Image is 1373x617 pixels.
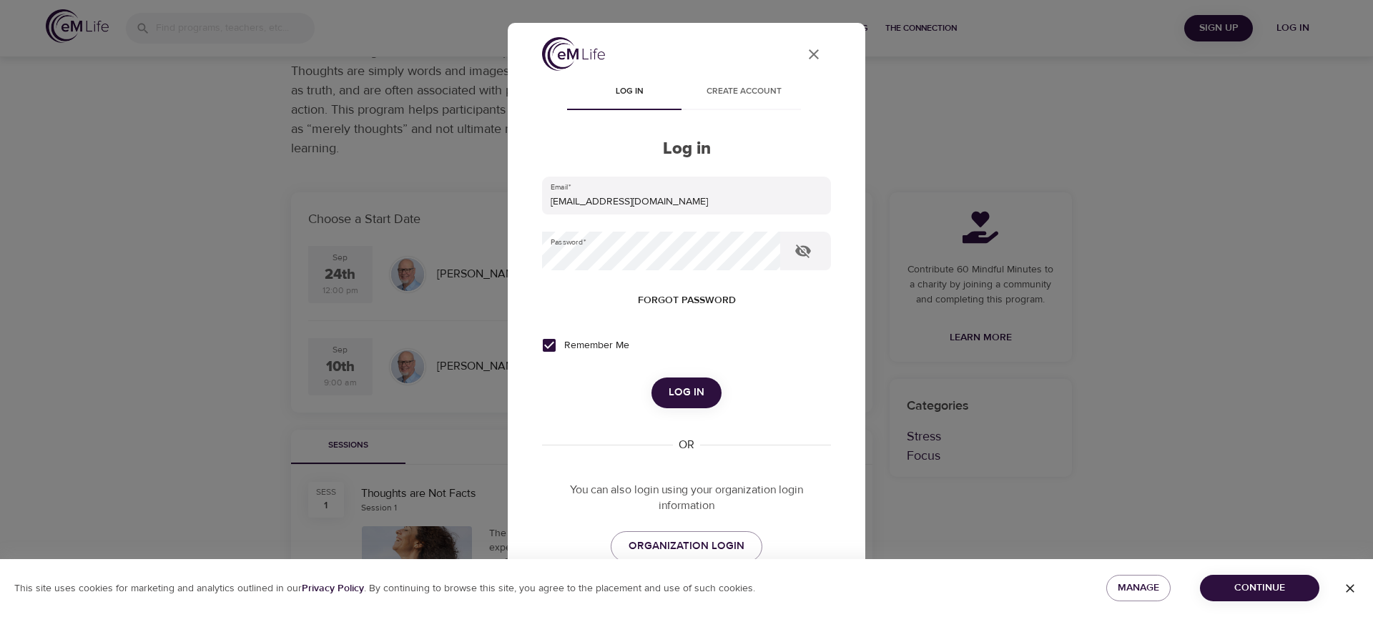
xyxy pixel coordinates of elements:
span: Forgot password [638,292,736,310]
button: close [797,37,831,71]
div: disabled tabs example [542,76,831,110]
span: Create account [695,84,792,99]
b: Privacy Policy [302,582,364,595]
img: logo [542,37,605,71]
div: OR [673,437,700,453]
span: Manage [1118,579,1159,597]
button: Forgot password [632,287,742,314]
a: ORGANIZATION LOGIN [611,531,762,561]
p: You can also login using your organization login information [542,482,831,515]
h2: Log in [542,139,831,159]
button: Log in [651,377,722,408]
span: Log in [581,84,678,99]
span: Remember Me [564,338,629,353]
span: Log in [669,383,704,402]
span: Continue [1211,579,1308,597]
span: ORGANIZATION LOGIN [629,537,744,556]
